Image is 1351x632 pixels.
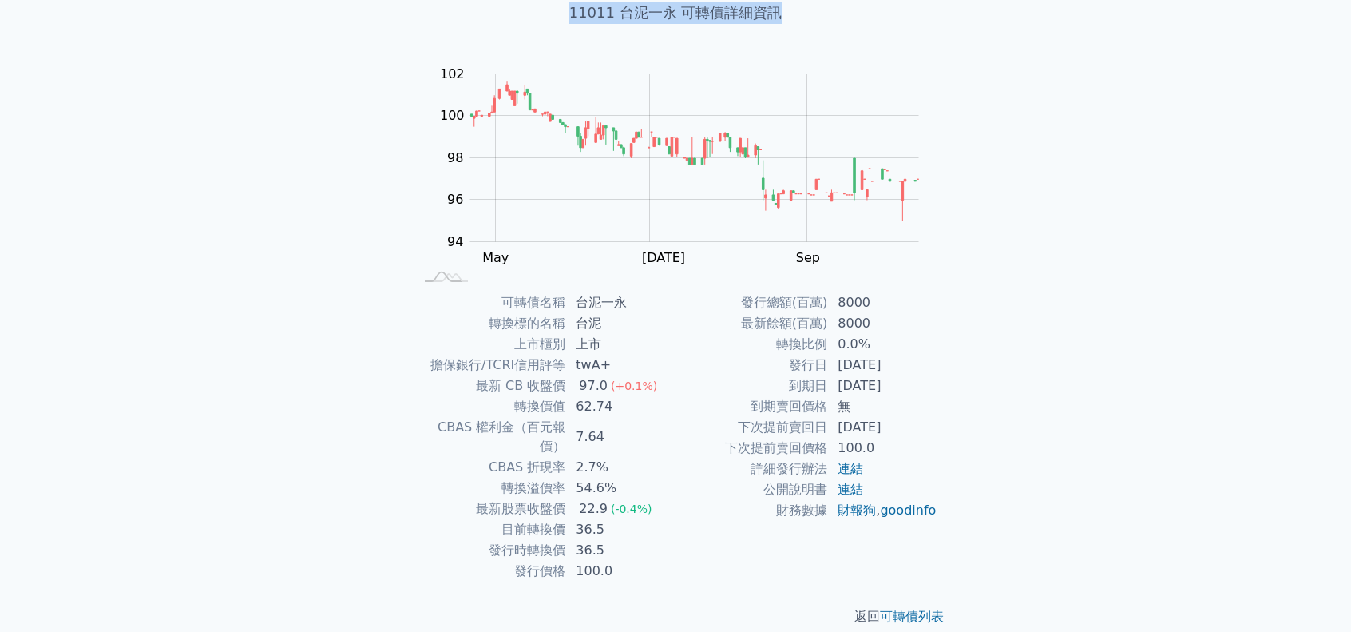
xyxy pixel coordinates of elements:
tspan: 96 [447,192,463,207]
td: 8000 [828,313,937,334]
td: 轉換價值 [414,396,566,417]
span: (-0.4%) [611,503,652,515]
td: 上市 [566,334,675,355]
td: 最新 CB 收盤價 [414,376,566,396]
tspan: 100 [440,108,465,123]
td: twA+ [566,355,675,376]
a: 連結 [838,461,863,476]
tspan: 94 [447,234,463,249]
td: 62.74 [566,396,675,417]
a: 連結 [838,482,863,497]
td: 財務數據 [675,500,828,521]
td: CBAS 折現率 [414,457,566,478]
span: (+0.1%) [611,380,657,392]
td: 轉換溢價率 [414,478,566,499]
tspan: 98 [447,150,463,165]
td: 無 [828,396,937,417]
tspan: 102 [440,66,465,81]
a: 財報狗 [838,503,876,518]
tspan: May [482,250,509,265]
a: 可轉債列表 [880,609,944,624]
tspan: [DATE] [642,250,685,265]
td: 下次提前賣回價格 [675,438,828,459]
td: 最新餘額(百萬) [675,313,828,334]
td: 目前轉換價 [414,519,566,540]
td: 發行日 [675,355,828,376]
td: 台泥一永 [566,292,675,313]
a: goodinfo [880,503,936,518]
td: 上市櫃別 [414,334,566,355]
td: 發行價格 [414,561,566,582]
td: 下次提前賣回日 [675,417,828,438]
p: 返回 [394,607,957,626]
td: 54.6% [566,478,675,499]
td: 100.0 [566,561,675,582]
div: 22.9 [576,499,611,519]
td: 100.0 [828,438,937,459]
td: 7.64 [566,417,675,457]
td: 詳細發行辦法 [675,459,828,479]
td: 轉換比例 [675,334,828,355]
td: 公開說明書 [675,479,828,500]
td: 最新股票收盤價 [414,499,566,519]
td: 發行時轉換價 [414,540,566,561]
g: Chart [432,66,943,265]
td: 0.0% [828,334,937,355]
td: , [828,500,937,521]
tspan: Sep [796,250,820,265]
td: CBAS 權利金（百元報價） [414,417,566,457]
td: 2.7% [566,457,675,478]
td: 8000 [828,292,937,313]
td: 擔保銀行/TCRI信用評等 [414,355,566,376]
td: [DATE] [828,355,937,376]
td: 轉換標的名稱 [414,313,566,334]
h1: 11011 台泥一永 可轉債詳細資訊 [394,2,957,24]
td: 到期日 [675,376,828,396]
div: 聊天小工具 [1271,555,1351,632]
td: [DATE] [828,376,937,396]
td: 可轉債名稱 [414,292,566,313]
td: [DATE] [828,417,937,438]
td: 台泥 [566,313,675,334]
div: 97.0 [576,376,611,395]
td: 發行總額(百萬) [675,292,828,313]
td: 到期賣回價格 [675,396,828,417]
td: 36.5 [566,519,675,540]
td: 36.5 [566,540,675,561]
iframe: Chat Widget [1271,555,1351,632]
